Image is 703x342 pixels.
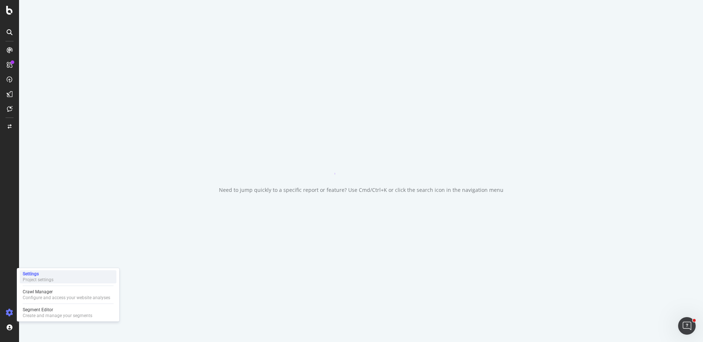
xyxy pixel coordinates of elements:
iframe: Intercom live chat [678,317,696,335]
a: Crawl ManagerConfigure and access your website analyses [20,288,116,301]
div: Create and manage your segments [23,313,92,319]
div: Project settings [23,277,53,283]
div: animation [335,148,387,175]
div: Settings [23,271,53,277]
a: Segment EditorCreate and manage your segments [20,306,116,319]
div: Need to jump quickly to a specific report or feature? Use Cmd/Ctrl+K or click the search icon in ... [219,186,503,194]
div: Configure and access your website analyses [23,295,110,301]
div: Segment Editor [23,307,92,313]
div: Crawl Manager [23,289,110,295]
a: SettingsProject settings [20,270,116,283]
